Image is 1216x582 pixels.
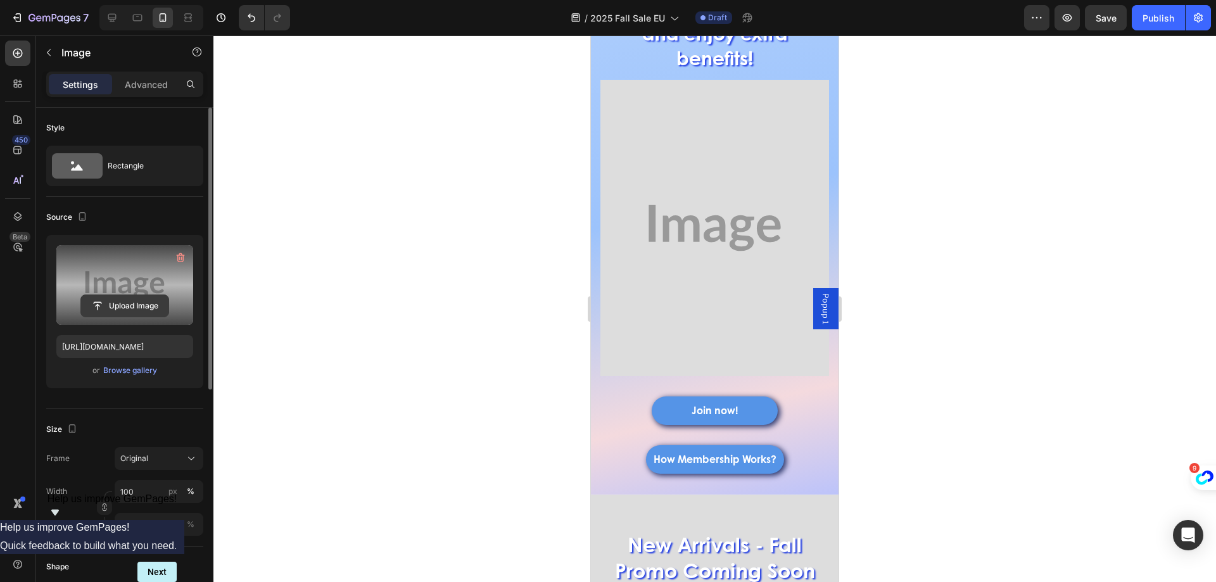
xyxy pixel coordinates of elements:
[92,363,100,378] span: or
[129,75,139,85] img: tab_keywords_by_traffic_grey.svg
[47,493,177,504] span: Help us improve GemPages!
[115,480,203,503] input: px%
[65,76,98,84] div: 域名概述
[20,20,30,30] img: logo_orange.svg
[33,33,129,44] div: 域名: [DOMAIN_NAME]
[165,484,180,499] button: %
[1132,5,1185,30] button: Publish
[239,5,290,30] div: Undo/Redo
[46,486,67,497] label: Width
[61,45,169,60] p: Image
[56,335,193,358] input: https://example.com/image.jpg
[590,11,665,25] span: 2025 Fall Sale EU
[46,122,65,134] div: Style
[5,5,94,30] button: 7
[51,75,61,85] img: tab_domain_overview_orange.svg
[103,364,158,377] button: Browse gallery
[143,76,208,84] div: 关键词（按流量）
[63,78,98,91] p: Settings
[46,453,70,464] label: Frame
[47,493,177,520] button: Show survey - Help us improve GemPages!
[1143,11,1174,25] div: Publish
[125,78,168,91] p: Advanced
[183,484,198,499] button: px
[35,20,62,30] div: v 4.0.25
[9,232,30,242] div: Beta
[187,519,194,530] div: %
[1173,520,1203,550] div: Open Intercom Messenger
[83,10,89,25] p: 7
[103,365,157,376] div: Browse gallery
[168,486,177,497] div: px
[708,12,727,23] span: Draft
[3,495,245,550] h2: New Arrivals - Fall Promo Coming Soon
[1096,13,1117,23] span: Save
[1085,5,1127,30] button: Save
[12,135,30,145] div: 450
[591,35,839,582] iframe: Design area
[80,294,169,317] button: Upload Image
[183,517,198,532] button: px
[46,209,90,226] div: Source
[46,421,80,438] div: Size
[115,447,203,470] button: Original
[585,11,588,25] span: /
[108,151,185,180] div: Rectangle
[120,453,148,464] span: Original
[187,486,194,497] div: %
[20,33,30,44] img: website_grey.svg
